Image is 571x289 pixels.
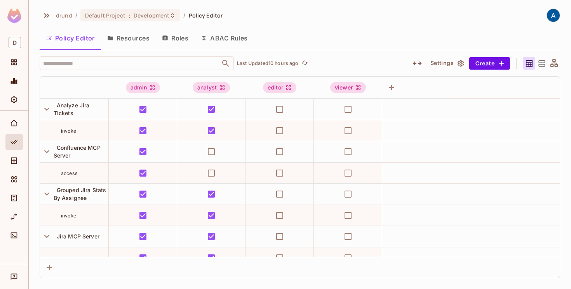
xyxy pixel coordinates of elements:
div: URL Mapping [5,209,23,224]
button: Policy Editor [40,28,101,48]
div: viewer [330,82,366,93]
div: Elements [5,172,23,187]
span: access [61,255,78,261]
span: invoke [61,213,76,219]
span: invoke [61,128,76,134]
div: Settings [5,92,23,107]
p: Last Updated 10 hours ago [237,60,299,67]
span: Analyze Jira Tickets [54,102,90,116]
img: SReyMgAAAABJRU5ErkJggg== [7,9,21,23]
span: Grouped Jira Stats By Assignee [54,187,106,201]
div: Directory [5,153,23,168]
div: editor [263,82,296,93]
button: refresh [300,59,310,68]
button: Create [469,57,510,70]
div: Policy [5,134,23,150]
div: Monitoring [5,73,23,89]
button: Resources [101,28,156,48]
button: Roles [156,28,195,48]
button: Settings [427,57,466,70]
span: the active workspace [56,12,72,19]
div: Audit Log [5,190,23,206]
li: / [75,12,77,19]
span: Jira MCP Server [54,233,99,240]
span: : [128,12,131,19]
span: refresh [301,60,308,67]
li: / [183,12,185,19]
div: Home [5,116,23,131]
div: Help & Updates [5,269,23,284]
span: access [61,170,78,176]
div: Connect [5,228,23,243]
div: Workspace: drund [5,34,23,51]
span: Confluence MCP Server [54,144,101,159]
div: Projects [5,54,23,70]
button: ABAC Rules [195,28,254,48]
span: D [9,37,21,48]
button: Open [220,58,231,69]
img: Andrew Reeves [547,9,560,22]
span: Development [134,12,169,19]
div: analyst [193,82,230,93]
div: admin [126,82,160,93]
span: Policy Editor [189,12,223,19]
span: Default Project [85,12,125,19]
span: Click to refresh data [299,59,310,68]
